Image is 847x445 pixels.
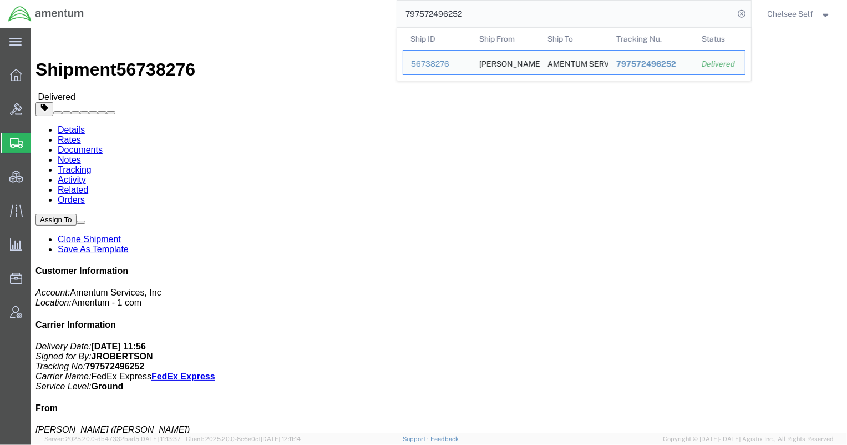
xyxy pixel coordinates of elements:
span: Chelsee Self [768,8,814,20]
div: 56738276 [411,58,464,70]
a: Support [403,436,430,442]
img: logo [8,6,84,22]
span: Server: 2025.20.0-db47332bad5 [44,436,181,442]
table: Search Results [403,28,751,81]
a: Feedback [430,436,459,442]
span: Copyright © [DATE]-[DATE] Agistix Inc., All Rights Reserved [663,434,834,444]
th: Tracking Nu. [608,28,694,50]
th: Ship To [540,28,608,50]
div: Aimee Hruban [479,51,532,74]
span: [DATE] 11:13:37 [139,436,181,442]
span: [DATE] 12:11:14 [261,436,301,442]
div: 797572496252 [616,58,686,70]
th: Ship From [471,28,540,50]
th: Status [694,28,745,50]
input: Search for shipment number, reference number [397,1,734,27]
span: Client: 2025.20.0-8c6e0cf [186,436,301,442]
th: Ship ID [403,28,471,50]
span: 797572496252 [616,59,676,68]
iframe: FS Legacy Container [31,28,847,433]
div: AMENTUM SERVICES INC. [547,51,601,74]
button: Chelsee Self [767,7,832,21]
div: Delivered [702,58,737,70]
